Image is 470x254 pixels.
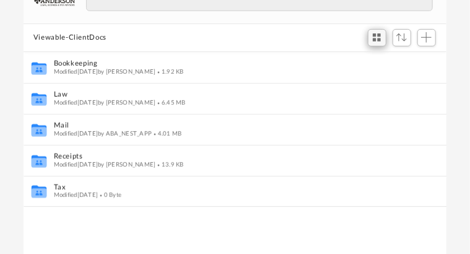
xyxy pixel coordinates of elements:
button: Tax [53,183,399,191]
span: Modified [DATE] by [PERSON_NAME] [53,161,155,167]
button: Receipts [53,152,399,160]
button: Add [417,29,436,46]
span: 6.45 MB [155,99,185,105]
button: Law [53,90,399,99]
button: Viewable-ClientDocs [33,32,107,43]
span: Modified [DATE] by ABA_NEST_APP [53,130,152,136]
span: 0 Byte [98,192,121,198]
button: Bookkeeping [53,59,399,68]
span: Modified [DATE] by [PERSON_NAME] [53,99,155,105]
button: Sort [393,29,411,46]
span: 13.9 KB [155,161,183,167]
span: Modified [DATE] [53,192,98,198]
span: 1.92 KB [155,68,183,74]
span: 4.01 MB [152,130,181,136]
button: Mail [53,121,399,129]
button: Switch to Grid View [368,29,386,46]
span: Modified [DATE] by [PERSON_NAME] [53,68,155,74]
